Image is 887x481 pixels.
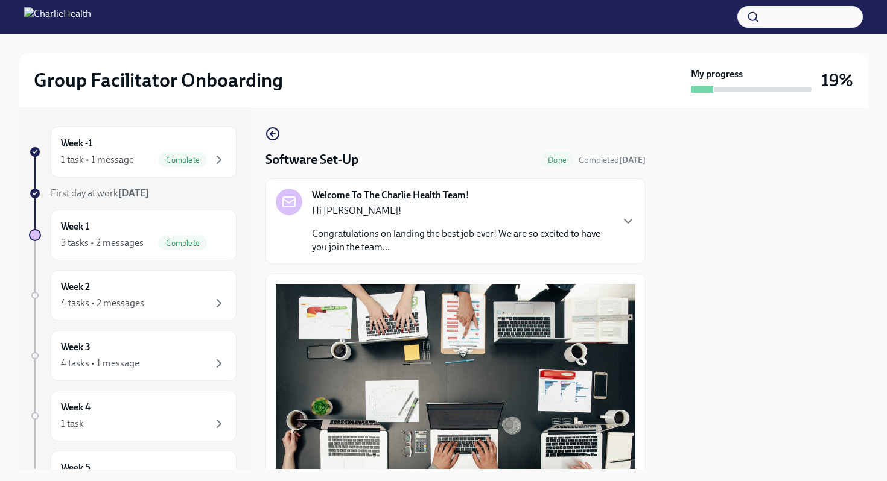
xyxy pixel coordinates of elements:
div: 1 task [61,417,84,430]
div: 3 tasks • 2 messages [61,236,144,250]
span: Complete [159,239,207,248]
a: Week 41 task [29,391,237,441]
strong: [DATE] [118,187,149,199]
strong: Welcome To The Charlie Health Team! [312,189,469,202]
p: Hi [PERSON_NAME]! [312,204,611,218]
a: Week -11 task • 1 messageComplete [29,127,237,177]
h6: Week 1 [61,220,89,233]
img: CharlieHealth [24,7,91,27]
span: Complete [159,156,207,165]
h2: Group Facilitator Onboarding [34,68,283,92]
a: Week 13 tasks • 2 messagesComplete [29,210,237,260]
div: 4 tasks • 2 messages [61,297,144,310]
strong: My progress [691,68,743,81]
h6: Week 3 [61,341,91,354]
a: First day at work[DATE] [29,187,237,200]
h6: Week 4 [61,401,91,414]
h6: Week -1 [61,137,92,150]
span: Done [541,156,574,165]
p: Congratulations on landing the best job ever! We are so excited to have you join the team... [312,227,611,254]
h6: Week 2 [61,280,90,294]
span: First day at work [51,187,149,199]
span: October 7th, 2025 16:19 [579,154,646,166]
h4: Software Set-Up [265,151,358,169]
a: Week 24 tasks • 2 messages [29,270,237,321]
a: Week 34 tasks • 1 message [29,330,237,381]
span: Completed [579,155,646,165]
strong: [DATE] [619,155,646,165]
h3: 19% [821,69,853,91]
h6: Week 5 [61,461,91,474]
div: 1 task • 1 message [61,153,134,166]
div: 4 tasks • 1 message [61,357,139,370]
